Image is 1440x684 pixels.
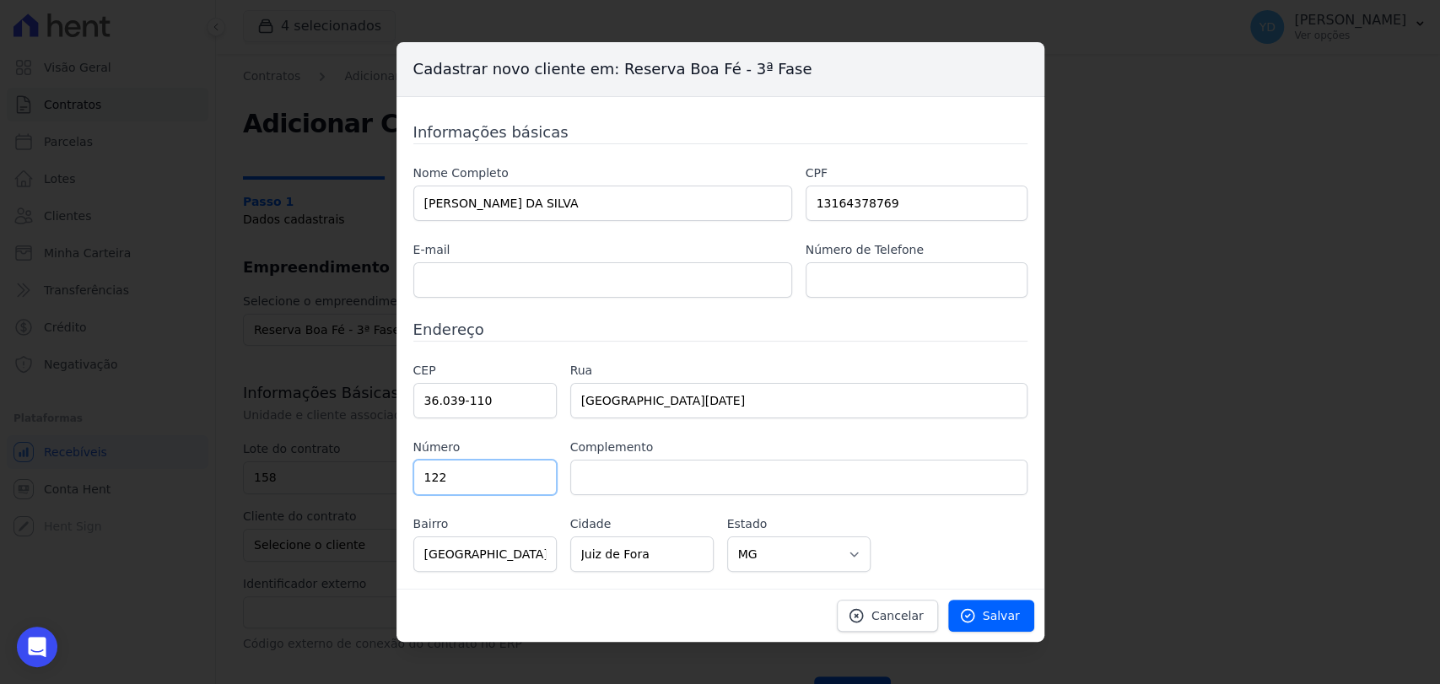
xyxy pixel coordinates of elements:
[413,515,557,533] label: Bairro
[413,383,557,418] input: 00.000-000
[837,600,938,632] a: Cancelar
[727,515,871,533] label: Estado
[413,362,557,380] label: CEP
[413,439,557,456] label: Número
[806,164,1027,182] label: CPF
[413,241,792,259] label: E-mail
[413,164,792,182] label: Nome Completo
[413,318,1027,341] h3: Endereço
[570,439,1027,456] label: Complemento
[948,600,1034,632] a: Salvar
[413,121,1027,143] h3: Informações básicas
[570,515,714,533] label: Cidade
[570,362,1027,380] label: Rua
[871,607,924,624] span: Cancelar
[983,607,1020,624] span: Salvar
[396,42,1044,97] h3: Cadastrar novo cliente em: Reserva Boa Fé - 3ª Fase
[17,627,57,667] div: Open Intercom Messenger
[806,241,1027,259] label: Número de Telefone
